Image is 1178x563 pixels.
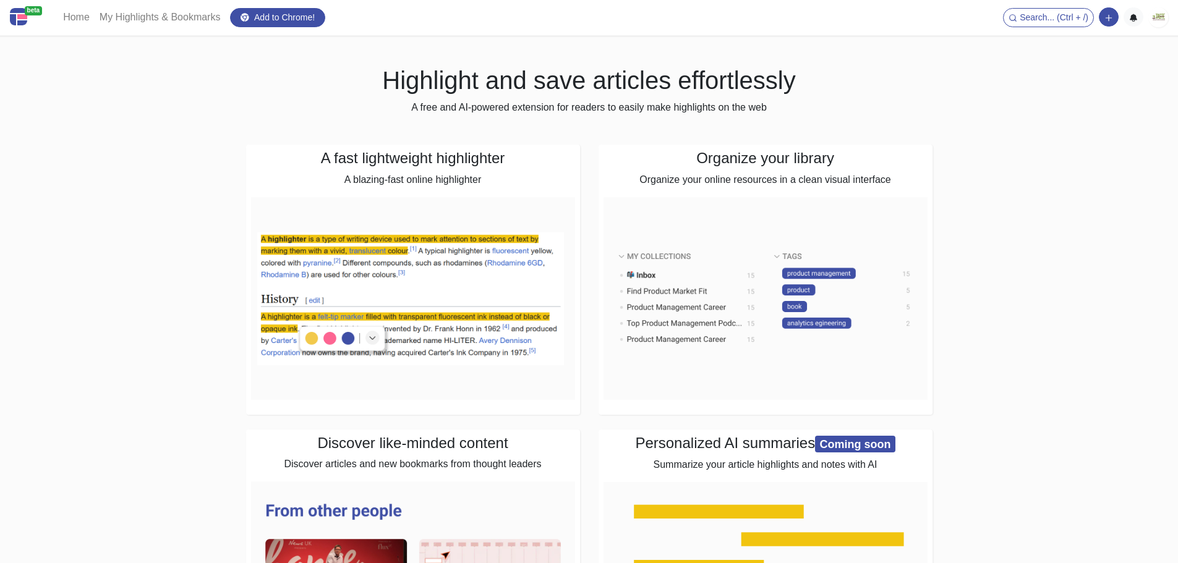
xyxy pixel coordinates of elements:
[251,172,575,187] p: A blazing-fast online highlighter
[230,8,325,27] a: Add to Chrome!
[604,150,928,167] h4: Organize your library
[246,100,933,115] p: A free and AI-powered extension for readers to easily make highlights on the web
[1148,7,1168,27] img: totaste
[251,197,575,400] img: A fast lightweight highlighter
[10,8,27,25] img: Centroly
[246,66,933,95] h1: Highlight and save articles effortlessly
[604,172,928,187] p: Organize your online resources in a clean visual interface
[1003,8,1094,27] button: Search... (Ctrl + /)
[95,5,226,30] a: My Highlights & Bookmarks
[10,5,48,30] a: beta
[604,434,928,453] h4: Personalized AI summaries
[815,436,895,452] span: Coming soon
[251,457,575,472] p: Discover articles and new bookmarks from thought leaders
[58,5,95,30] a: Home
[604,457,928,472] p: Summarize your article highlights and notes with AI
[25,6,43,15] span: beta
[604,197,928,400] img: Organize your library
[251,150,575,167] h4: A fast lightweight highlighter
[1020,12,1088,22] span: Search... (Ctrl + /)
[251,434,575,452] h4: Discover like-minded content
